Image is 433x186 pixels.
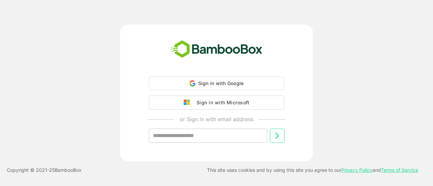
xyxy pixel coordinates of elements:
button: Sign in with Microsoft [149,96,284,110]
a: Terms of Service [381,167,418,173]
p: Copyright © 2021- 25 BambooBox [7,166,82,174]
img: bamboobox [167,38,266,60]
div: Sign in with Microsoft [193,98,249,107]
img: google [184,100,193,106]
span: Sign in with Google [198,80,244,86]
p: This site uses cookies and by using this site you agree to our and [207,166,418,174]
p: or Sign in with email address [180,115,253,123]
div: Sign in with Google [149,77,284,90]
a: Privacy Policy [341,167,372,173]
